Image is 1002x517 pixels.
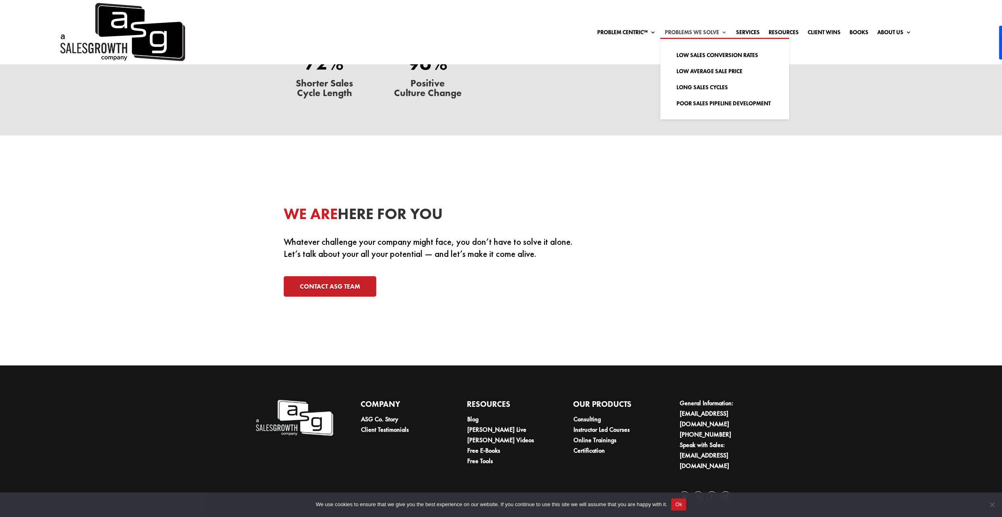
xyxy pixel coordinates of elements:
[284,204,338,224] span: We Are
[680,440,758,471] li: Speak with Sales:
[361,425,409,434] a: Client Testimonials
[573,446,605,455] a: Certification
[255,398,333,438] img: A Sales Growth Company
[680,398,758,429] li: General Information:
[284,236,586,260] p: Whatever challenge your company might face, you don’t have to solve it alone. Let’s talk about yo...
[671,499,686,511] button: Ok
[284,78,365,102] h3: Shorter Sales Cycle Length
[573,398,652,414] h4: Our Products
[467,446,500,455] a: Free E-Books
[877,29,911,38] a: About Us
[284,204,586,228] h3: Here For You
[736,29,760,38] a: Services
[387,78,468,102] h3: Positive Culture Change
[597,29,656,38] a: Problem Centric™
[467,457,493,465] a: Free Tools
[467,436,534,444] a: [PERSON_NAME] Videos
[361,415,398,423] a: ASG Co. Story
[668,95,781,111] a: Poor Sales Pipeline Development
[467,398,545,414] h4: Resources
[680,451,729,470] a: [EMAIL_ADDRESS][DOMAIN_NAME]
[284,276,376,297] a: Contact ASG Team
[665,29,727,38] a: Problems We Solve
[680,430,731,439] a: [PHONE_NUMBER]
[467,425,526,434] a: [PERSON_NAME] Live
[720,491,731,502] a: Follow on Instagram
[668,79,781,95] a: Long Sales Cycles
[680,409,729,428] a: [EMAIL_ADDRESS][DOMAIN_NAME]
[573,415,601,423] a: Consulting
[769,29,799,38] a: Resources
[988,501,996,509] span: No
[668,47,781,63] a: Low Sales Conversion Rates
[679,491,690,502] a: Follow on LinkedIn
[693,491,703,502] a: Follow on X
[573,425,630,434] a: Instructor Led Courses
[361,398,439,414] h4: Company
[668,63,781,79] a: Low Average Sale Price
[467,415,478,423] a: Blog
[849,29,868,38] a: Books
[573,436,616,444] a: Online Trainings
[808,29,841,38] a: Client Wins
[707,491,717,502] a: Follow on Facebook
[316,501,667,509] span: We use cookies to ensure that we give you the best experience on our website. If you continue to ...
